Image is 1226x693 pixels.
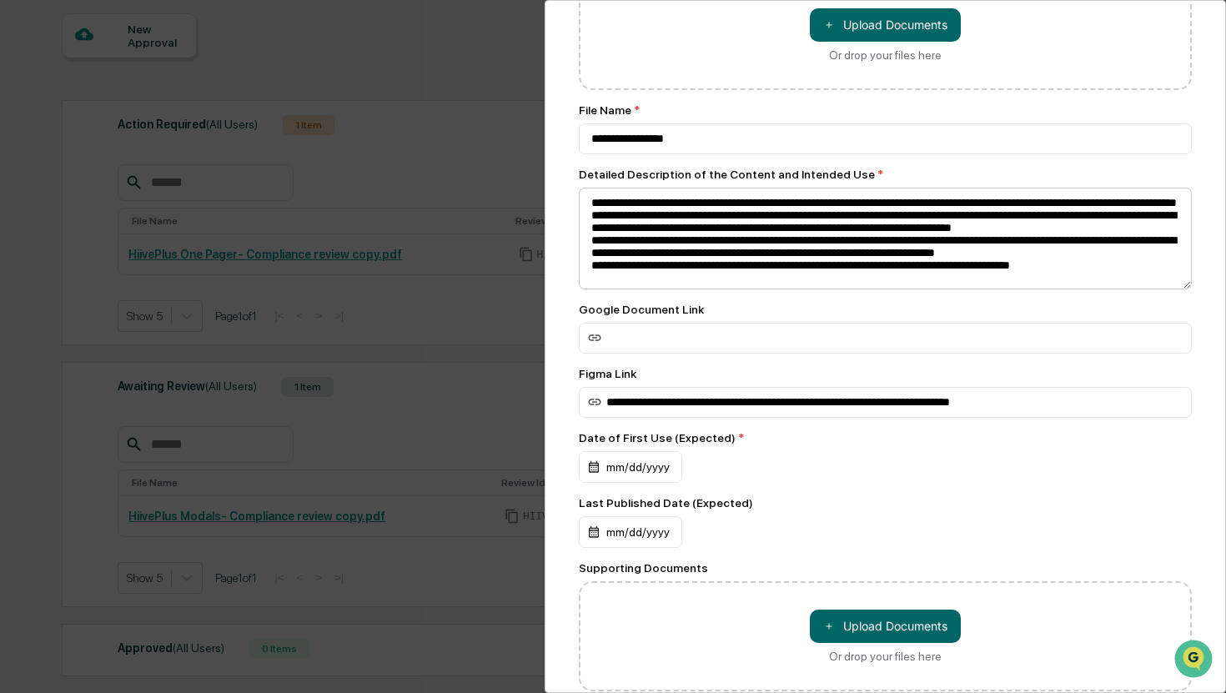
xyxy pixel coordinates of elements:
div: Or drop your files here [829,650,942,663]
div: Supporting Documents [579,561,1192,575]
div: Figma Link [579,367,1192,380]
iframe: Open customer support [1173,638,1218,683]
a: Powered byPylon [118,282,202,295]
span: ＋ [823,618,835,634]
span: ＋ [823,17,835,33]
div: Or drop your files here [829,48,942,62]
span: Preclearance [33,210,108,227]
div: Date of First Use (Expected) [579,431,1192,444]
a: 🖐️Preclearance [10,203,114,234]
button: Or drop your files here [810,610,961,643]
a: 🔎Data Lookup [10,235,112,265]
p: How can we help? [17,35,304,62]
div: We're available if you need us! [57,144,211,158]
div: mm/dd/yyyy [579,451,682,483]
a: 🗄️Attestations [114,203,214,234]
div: 🖐️ [17,212,30,225]
button: Start new chat [284,133,304,153]
div: Detailed Description of the Content and Intended Use [579,168,1192,181]
div: Last Published Date (Expected) [579,496,1192,510]
span: Pylon [166,283,202,295]
div: File Name [579,103,1192,117]
button: Or drop your files here [810,8,961,42]
span: Attestations [138,210,207,227]
div: 🔎 [17,244,30,257]
div: mm/dd/yyyy [579,516,682,548]
div: Google Document Link [579,303,1192,316]
span: Data Lookup [33,242,105,259]
div: Start new chat [57,128,274,144]
div: 🗄️ [121,212,134,225]
img: 1746055101610-c473b297-6a78-478c-a979-82029cc54cd1 [17,128,47,158]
